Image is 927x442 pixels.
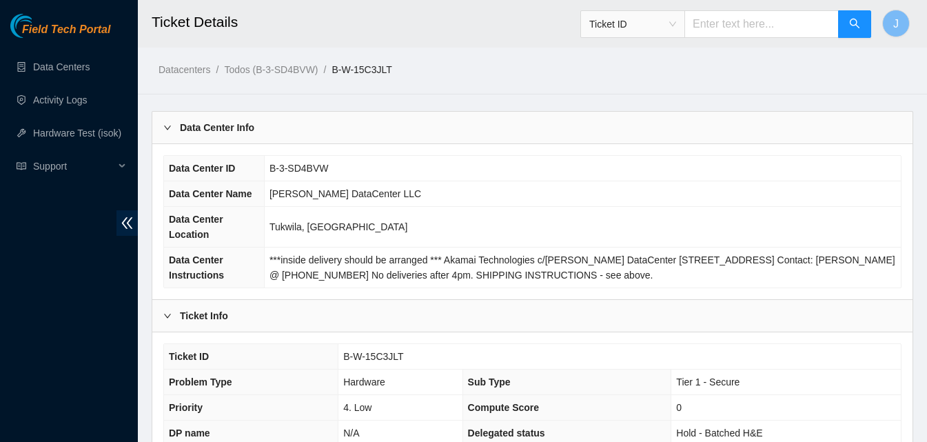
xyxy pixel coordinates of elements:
span: B-3-SD4BVW [269,163,329,174]
b: Data Center Info [180,120,254,135]
a: Datacenters [159,64,210,75]
span: Tukwila, [GEOGRAPHIC_DATA] [269,221,407,232]
a: B-W-15C3JLT [332,64,391,75]
span: Field Tech Portal [22,23,110,37]
span: Tier 1 - Secure [676,376,740,388]
img: Akamai Technologies [10,14,70,38]
span: DP name [169,428,210,439]
b: Ticket Info [180,308,228,323]
span: / [324,64,327,75]
span: ***inside delivery should be arranged *** Akamai Technologies c/[PERSON_NAME] DataCenter [STREET_... [269,254,895,281]
a: Data Centers [33,61,90,72]
span: Delegated status [468,428,545,439]
span: Problem Type [169,376,232,388]
span: N/A [343,428,359,439]
span: J [893,15,899,32]
span: search [849,18,860,31]
a: Hardware Test (isok) [33,128,121,139]
input: Enter text here... [684,10,839,38]
span: right [163,312,172,320]
a: Activity Logs [33,94,88,106]
span: Support [33,152,114,180]
span: Ticket ID [169,351,209,362]
span: Data Center Location [169,214,223,240]
span: Hardware [343,376,385,388]
span: Data Center Name [169,188,252,199]
span: B-W-15C3JLT [343,351,403,362]
span: Sub Type [468,376,511,388]
button: J [882,10,910,37]
span: double-left [116,210,138,236]
span: Data Center Instructions [169,254,224,281]
div: Ticket Info [152,300,913,332]
span: 0 [676,402,682,413]
span: [PERSON_NAME] DataCenter LLC [269,188,421,199]
span: Data Center ID [169,163,235,174]
span: / [216,64,218,75]
span: 4. Low [343,402,371,413]
span: read [17,161,26,171]
div: Data Center Info [152,112,913,143]
button: search [838,10,871,38]
span: Priority [169,402,203,413]
span: Hold - Batched H&E [676,428,762,439]
span: Compute Score [468,402,539,413]
span: Ticket ID [589,14,676,34]
a: Todos (B-3-SD4BVW) [224,64,318,75]
span: right [163,123,172,132]
a: Akamai TechnologiesField Tech Portal [10,25,110,43]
